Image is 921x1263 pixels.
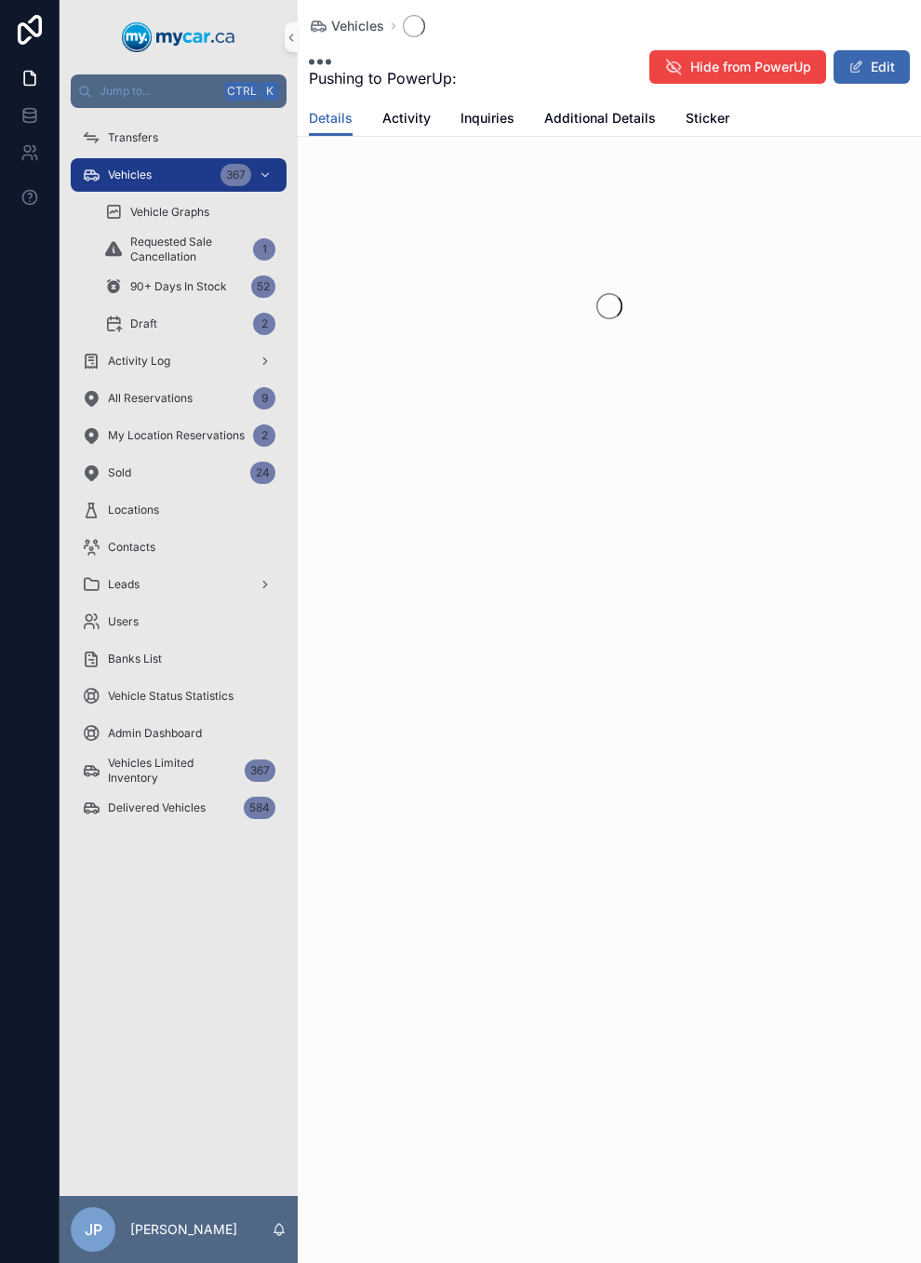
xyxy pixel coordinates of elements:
a: Details [309,101,353,137]
a: My Location Reservations2 [71,419,287,452]
span: All Reservations [108,391,193,406]
span: Hide from PowerUp [690,58,811,76]
a: Vehicle Graphs [93,195,287,229]
span: Contacts [108,540,155,555]
p: [PERSON_NAME] [130,1220,237,1239]
div: 2 [253,313,275,335]
div: 584 [244,797,275,819]
a: Leads [71,568,287,601]
span: Sold [108,465,131,480]
a: 90+ Days In Stock52 [93,270,287,303]
img: App logo [122,22,235,52]
span: Activity [382,109,431,128]
span: Requested Sale Cancellation [130,235,246,264]
span: My Location Reservations [108,428,245,443]
div: 367 [245,759,275,782]
div: 367 [220,164,251,186]
a: Delivered Vehicles584 [71,791,287,825]
a: Activity [382,101,431,139]
span: Transfers [108,130,158,145]
span: Additional Details [544,109,656,128]
span: Sticker [686,109,729,128]
a: Requested Sale Cancellation1 [93,233,287,266]
a: Transfers [71,121,287,155]
span: Admin Dashboard [108,726,202,741]
span: K [262,84,277,99]
span: Vehicles [331,17,384,35]
div: 52 [251,275,275,298]
span: Draft [130,316,157,331]
span: Activity Log [108,354,170,369]
span: Jump to... [100,84,218,99]
span: Locations [108,503,159,517]
a: Inquiries [460,101,514,139]
a: Sticker [686,101,729,139]
span: Leads [108,577,140,592]
div: 24 [250,462,275,484]
a: Activity Log [71,344,287,378]
div: scrollable content [60,108,298,849]
a: Users [71,605,287,638]
span: Banks List [108,652,162,666]
button: Edit [834,50,910,84]
a: Vehicle Status Statistics [71,679,287,713]
a: Additional Details [544,101,656,139]
a: Draft2 [93,307,287,341]
a: Vehicles Limited Inventory367 [71,754,287,787]
span: Vehicle Graphs [130,205,209,220]
span: Vehicles Limited Inventory [108,756,237,786]
a: Vehicles [309,17,384,35]
span: Users [108,614,139,629]
a: Banks List [71,642,287,676]
span: Vehicles [108,168,152,182]
a: Sold24 [71,456,287,490]
span: Vehicle Status Statistics [108,689,234,704]
a: Vehicles367 [71,158,287,192]
button: Hide from PowerUp [649,50,826,84]
span: Pushing to PowerUp: [309,67,457,89]
a: Contacts [71,531,287,564]
a: Locations [71,493,287,527]
div: 1 [253,238,275,261]
div: 2 [253,424,275,447]
button: Jump to...CtrlK [71,74,287,108]
span: Delivered Vehicles [108,800,206,815]
span: Inquiries [460,109,514,128]
span: Ctrl [225,82,259,101]
div: 9 [253,387,275,410]
span: JP [85,1218,102,1241]
span: 90+ Days In Stock [130,279,227,294]
a: All Reservations9 [71,382,287,415]
a: Admin Dashboard [71,717,287,750]
span: Details [309,109,353,128]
